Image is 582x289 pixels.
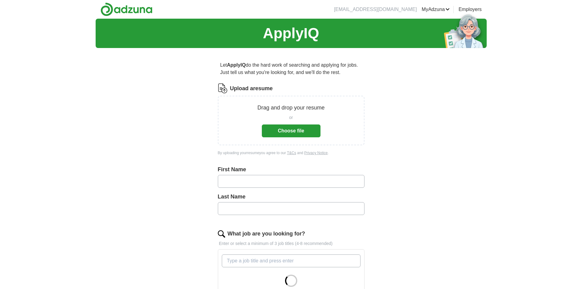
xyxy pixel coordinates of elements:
[263,22,319,44] h1: ApplyIQ
[422,6,450,13] a: MyAdzuna
[218,165,364,174] label: First Name
[101,2,152,16] img: Adzuna logo
[287,151,296,155] a: T&Cs
[230,84,273,93] label: Upload a resume
[218,193,364,201] label: Last Name
[304,151,328,155] a: Privacy Notice
[218,230,225,238] img: search.png
[218,83,228,93] img: CV Icon
[334,6,417,13] li: [EMAIL_ADDRESS][DOMAIN_NAME]
[257,104,324,112] p: Drag and drop your resume
[459,6,482,13] a: Employers
[262,124,320,137] button: Choose file
[222,254,361,267] input: Type a job title and press enter
[227,62,246,68] strong: ApplyIQ
[218,59,364,79] p: Let do the hard work of searching and applying for jobs. Just tell us what you're looking for, an...
[218,240,364,247] p: Enter or select a minimum of 3 job titles (4-8 recommended)
[289,114,293,121] span: or
[218,150,364,156] div: By uploading your resume you agree to our and .
[228,230,305,238] label: What job are you looking for?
